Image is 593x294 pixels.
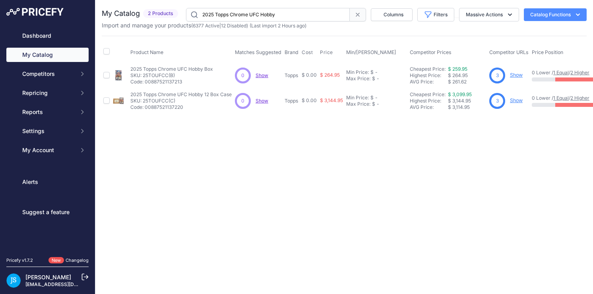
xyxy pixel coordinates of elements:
[372,75,375,82] div: $
[256,98,268,104] a: Show
[302,72,317,78] span: $ 0.00
[510,72,523,78] a: Show
[102,8,140,19] h2: My Catalog
[22,70,74,78] span: Competitors
[374,69,378,75] div: -
[22,146,74,154] span: My Account
[448,104,486,110] div: $ 3,114.95
[410,49,452,55] span: Competitor Prices
[6,124,89,138] button: Settings
[375,101,379,107] div: -
[25,274,71,280] a: [PERSON_NAME]
[374,95,378,101] div: -
[370,69,374,75] div: $
[6,29,89,248] nav: Sidebar
[302,97,317,103] span: $ 0.00
[22,127,74,135] span: Settings
[66,257,89,263] a: Changelog
[346,69,369,75] div: Min Price:
[193,23,219,29] a: 6377 Active
[320,97,343,103] span: $ 3,144.95
[417,8,454,21] button: Filters
[241,97,244,104] span: 0
[532,49,563,55] span: Price Position
[410,72,448,79] div: Highest Price:
[6,143,89,157] button: My Account
[553,95,569,101] a: 1 Equal
[320,72,340,78] span: $ 264.95
[375,75,379,82] div: -
[489,49,529,55] span: Competitor URLs
[285,72,298,79] p: Topps
[448,79,486,85] div: $ 261.62
[130,72,213,79] p: SKU: 25TOUFCC(B)
[448,72,468,78] span: $ 264.95
[48,257,64,264] span: New
[496,72,499,79] span: 3
[524,8,587,21] button: Catalog Functions
[256,72,268,78] a: Show
[6,29,89,43] a: Dashboard
[6,8,64,16] img: Pricefy Logo
[346,95,369,101] div: Min Price:
[346,101,370,107] div: Max Price:
[6,48,89,62] a: My Catalog
[6,257,33,264] div: Pricefy v1.7.2
[235,49,281,55] span: Matches Suggested
[6,86,89,100] button: Repricing
[6,175,89,189] a: Alerts
[459,8,519,21] button: Massive Actions
[448,66,467,72] a: $ 259.95
[6,67,89,81] button: Competitors
[410,104,448,110] div: AVG Price:
[320,49,335,56] button: Price
[102,21,306,29] p: Import and manage your products
[346,49,396,55] span: Min/[PERSON_NAME]
[130,49,163,55] span: Product Name
[410,91,446,97] a: Cheapest Price:
[130,79,213,85] p: Code: 00887521137213
[130,66,213,72] p: 2025 Topps Chrome UFC Hobby Box
[302,49,314,56] button: Cost
[22,89,74,97] span: Repricing
[553,70,569,75] a: 1 Equal
[371,8,413,21] button: Columns
[510,97,523,103] a: Show
[448,98,471,104] span: $ 3,144.95
[241,72,244,79] span: 0
[130,98,232,104] p: SKU: 25TOUFCC(C)
[320,49,333,56] span: Price
[6,105,89,119] button: Reports
[221,23,246,29] a: 12 Disabled
[143,9,178,18] span: 2 Products
[130,104,232,110] p: Code: 00887521137220
[285,49,298,55] span: Brand
[496,97,499,104] span: 3
[570,95,589,101] a: 2 Higher
[410,98,448,104] div: Highest Price:
[410,79,448,85] div: AVG Price:
[285,98,298,104] p: Topps
[448,91,472,97] a: $ 3,099.95
[410,66,446,72] a: Cheapest Price:
[191,23,248,29] span: ( | )
[250,23,306,29] span: (Last import 2 Hours ago)
[22,108,74,116] span: Reports
[570,70,589,75] a: 2 Higher
[370,95,374,101] div: $
[6,205,89,219] a: Suggest a feature
[25,281,109,287] a: [EMAIL_ADDRESS][DOMAIN_NAME]
[372,101,375,107] div: $
[130,91,232,98] p: 2025 Topps Chrome UFC Hobby 12 Box Case
[302,49,313,56] span: Cost
[346,75,370,82] div: Max Price:
[186,8,350,21] input: Search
